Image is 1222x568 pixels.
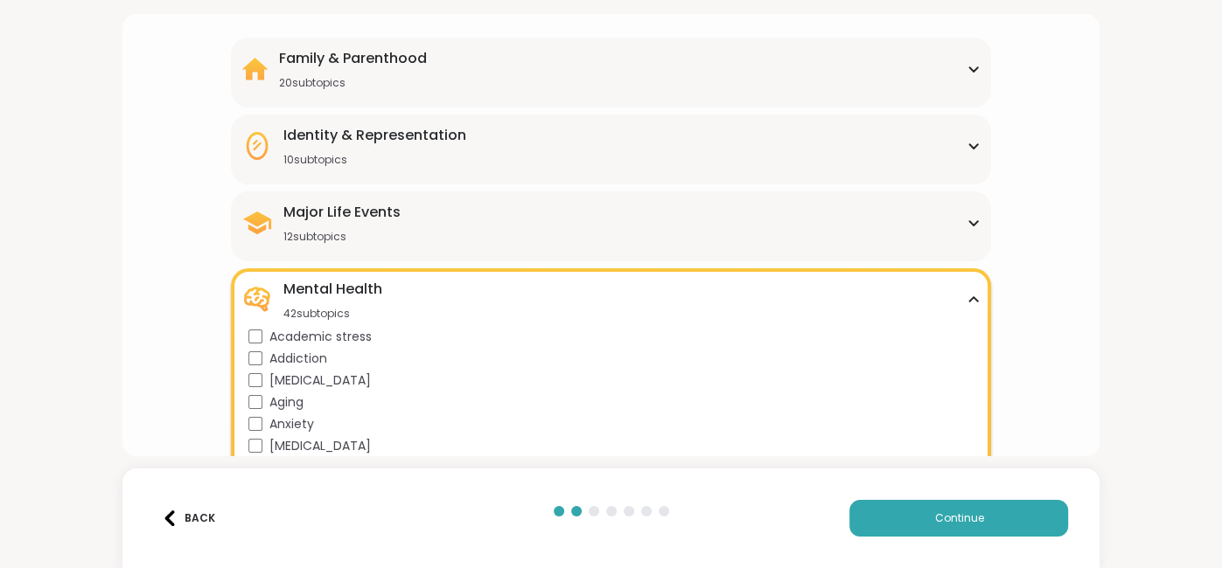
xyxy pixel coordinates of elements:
div: Major Life Events [283,202,401,223]
div: 42 subtopics [283,307,382,321]
span: [MEDICAL_DATA] [269,371,371,390]
button: Continue [849,500,1068,537]
div: Mental Health [283,279,382,300]
div: 10 subtopics [283,153,466,167]
div: Family & Parenthood [279,48,427,69]
span: Addiction [269,350,327,368]
div: 20 subtopics [279,76,427,90]
span: Academic stress [269,328,372,346]
span: Anxiety [269,415,314,433]
span: Continue [934,510,983,526]
span: [MEDICAL_DATA] [269,437,371,455]
div: 12 subtopics [283,230,401,244]
button: Back [154,500,224,537]
span: Aging [269,393,304,412]
div: Identity & Representation [283,125,466,146]
div: Back [162,510,215,526]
